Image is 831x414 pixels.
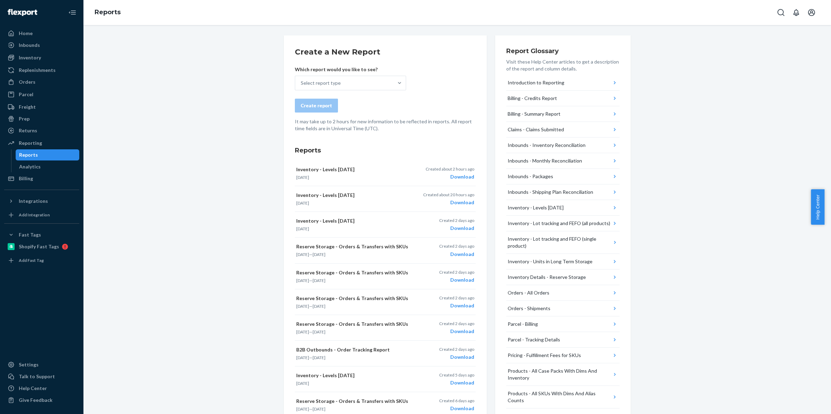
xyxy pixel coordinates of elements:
[506,270,620,285] button: Inventory Details - Reserve Storage
[295,99,338,113] button: Create report
[19,175,33,182] div: Billing
[787,393,824,411] iframe: Opens a widget where you can chat to one of our agents
[426,173,474,180] div: Download
[439,269,474,275] p: Created 2 days ago
[296,372,414,379] p: Inventory - Levels [DATE]
[508,321,538,328] div: Parcel - Billing
[296,252,309,257] time: [DATE]
[19,151,38,158] div: Reports
[439,276,474,283] div: Download
[506,386,620,408] button: Products - All SKUs With Dims And Alias Counts
[506,285,620,301] button: Orders - All Orders
[506,216,620,231] button: Inventory - Lot tracking and FEFO (all products)
[19,397,53,404] div: Give Feedback
[508,157,582,164] div: Inbounds - Monthly Reconciliation
[506,106,620,122] button: Billing - Summary Report
[295,315,476,341] button: Reserve Storage - Orders & Transfers with SKUs[DATE]—[DATE]Created 2 days agoDownload
[506,138,620,153] button: Inbounds - Inventory Reconciliation
[811,189,824,225] span: Help Center
[4,173,79,184] a: Billing
[439,328,474,335] div: Download
[508,336,560,343] div: Parcel - Tracking Details
[295,289,476,315] button: Reserve Storage - Orders & Transfers with SKUs[DATE]—[DATE]Created 2 days agoDownload
[508,79,564,86] div: Introduction to Reporting
[4,209,79,221] a: Add Integration
[508,126,564,133] div: Claims - Claims Submitted
[4,40,79,51] a: Inbounds
[296,192,414,199] p: Inventory - Levels [DATE]
[439,405,474,412] div: Download
[439,243,474,249] p: Created 2 days ago
[508,274,586,281] div: Inventory Details - Reserve Storage
[423,192,474,198] p: Created about 20 hours ago
[296,175,309,180] time: [DATE]
[19,212,50,218] div: Add Integration
[508,305,550,312] div: Orders - Shipments
[16,149,80,160] a: Reports
[296,269,414,276] p: Reserve Storage - Orders & Transfers with SKUs
[506,122,620,138] button: Claims - Claims Submitted
[4,101,79,113] a: Freight
[19,163,41,170] div: Analytics
[506,91,620,106] button: Billing - Credits Report
[789,6,803,19] button: Open notifications
[19,373,55,380] div: Talk to Support
[296,278,414,283] p: —
[296,226,309,231] time: [DATE]
[4,229,79,240] button: Fast Tags
[313,355,325,360] time: [DATE]
[4,76,79,88] a: Orders
[313,304,325,309] time: [DATE]
[805,6,818,19] button: Open account menu
[506,231,620,254] button: Inventory - Lot tracking and FEFO (single product)
[508,235,611,249] div: Inventory - Lot tracking and FEFO (single product)
[506,153,620,169] button: Inbounds - Monthly Reconciliation
[295,341,476,366] button: B2B Outbounds - Order Tracking Report[DATE]—[DATE]Created 2 days agoDownload
[506,254,620,270] button: Inventory - Units in Long Term Storage
[508,173,553,180] div: Inbounds - Packages
[439,379,474,386] div: Download
[296,243,414,250] p: Reserve Storage - Orders & Transfers with SKUs
[95,8,121,16] a: Reports
[508,189,593,196] div: Inbounds - Shipping Plan Reconciliation
[4,28,79,39] a: Home
[296,406,414,412] p: —
[439,354,474,361] div: Download
[4,52,79,63] a: Inventory
[506,169,620,184] button: Inbounds - Packages
[4,138,79,149] a: Reporting
[296,329,309,334] time: [DATE]
[19,104,36,110] div: Freight
[295,160,476,186] button: Inventory - Levels [DATE][DATE]Created about 2 hours agoDownload
[296,381,309,386] time: [DATE]
[19,67,56,74] div: Replenishments
[296,166,414,173] p: Inventory - Levels [DATE]
[295,47,476,58] h2: Create a New Report
[313,406,325,412] time: [DATE]
[4,371,79,382] button: Talk to Support
[4,196,79,207] button: Integrations
[295,366,476,392] button: Inventory - Levels [DATE][DATE]Created 5 days agoDownload
[423,199,474,206] div: Download
[774,6,788,19] button: Open Search Box
[295,118,476,132] p: It may take up to 2 hours for new information to be reflected in reports. All report time fields ...
[19,243,59,250] div: Shopify Fast Tags
[296,321,414,328] p: Reserve Storage - Orders & Transfers with SKUs
[506,363,620,386] button: Products - All Case Packs With Dims And Inventory
[439,302,474,309] div: Download
[313,329,325,334] time: [DATE]
[19,115,30,122] div: Prep
[4,383,79,394] a: Help Center
[296,217,414,224] p: Inventory - Levels [DATE]
[19,127,37,134] div: Returns
[426,166,474,172] p: Created about 2 hours ago
[508,289,549,296] div: Orders - All Orders
[296,304,309,309] time: [DATE]
[506,75,620,91] button: Introduction to Reporting
[4,255,79,266] a: Add Fast Tag
[19,78,35,85] div: Orders
[19,361,39,368] div: Settings
[506,348,620,363] button: Pricing - Fulfillment Fees for SKUs
[295,264,476,289] button: Reserve Storage - Orders & Transfers with SKUs[DATE]—[DATE]Created 2 days agoDownload
[508,390,611,404] div: Products - All SKUs With Dims And Alias Counts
